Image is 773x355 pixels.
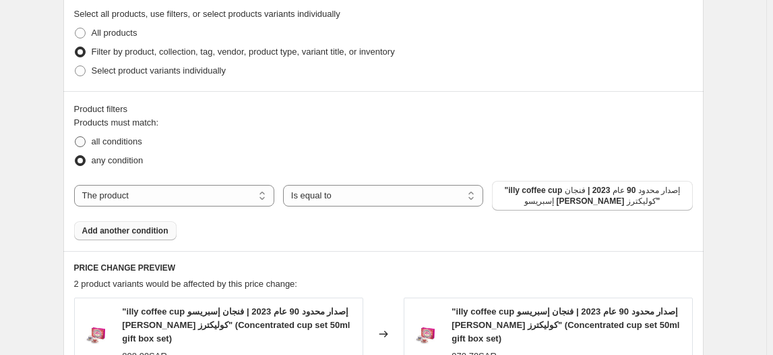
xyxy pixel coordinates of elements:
span: All products [92,28,137,38]
span: "illy coffee cup إصدار محدود 90 عام 2023 | فنجان إسبريسو [PERSON_NAME] كوليكترز" (Concentrated cu... [452,306,679,344]
span: all conditions [92,136,142,146]
div: Product filters [74,103,693,116]
span: Filter by product, collection, tag, vendor, product type, variant title, or inventory [92,47,395,57]
button: Add another condition [74,221,177,240]
span: any condition [92,155,144,165]
img: O1CN01BsdHmh1zTWUo24ruG__52176715_80x.webp [411,314,441,354]
img: O1CN01BsdHmh1zTWUo24ruG__52176715_80x.webp [82,314,112,354]
h6: PRICE CHANGE PREVIEW [74,263,693,273]
span: 2 product variants would be affected by this price change: [74,279,297,289]
span: "illy coffee cup إصدار محدود 90 عام 2023 | فنجان إسبريسو [PERSON_NAME] كوليكترز" [500,185,684,207]
span: "illy coffee cup إصدار محدود 90 عام 2023 | فنجان إسبريسو [PERSON_NAME] كوليكترز" (Concentrated cu... [122,306,350,344]
button: "illy coffee cup إصدار محدود 90 عام 2023 | فنجان إسبريسو Judy Chicago كوليكترز" [492,181,692,211]
span: Select product variants individually [92,65,226,76]
span: Select all products, use filters, or select products variants individually [74,9,340,19]
span: Products must match: [74,117,159,128]
span: Add another condition [82,225,168,236]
